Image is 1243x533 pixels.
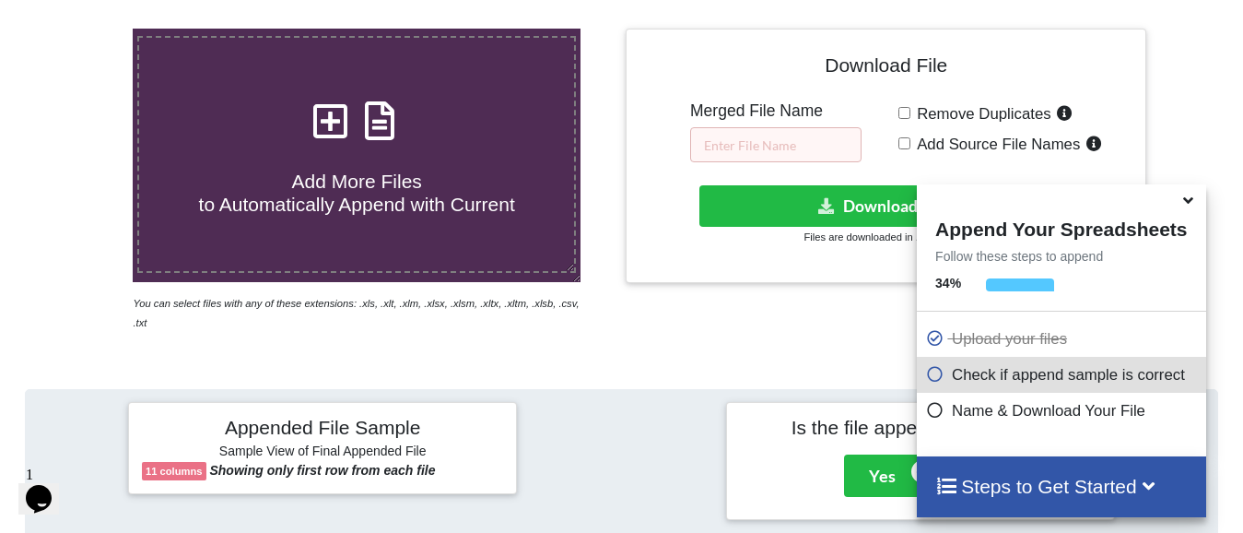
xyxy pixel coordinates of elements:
[935,475,1187,498] h4: Steps to Get Started
[639,42,1132,95] h4: Download File
[199,171,515,215] span: Add More Files to Automatically Append with Current
[209,463,435,478] b: Showing only first row from each file
[142,416,503,442] h4: Appended File Sample
[699,185,1069,227] button: Download File
[844,455,921,497] button: Yes
[146,466,203,477] b: 11 columns
[910,136,1080,153] span: Add Source File Names
[917,247,1205,266] p: Follow these steps to append
[926,363,1201,386] p: Check if append sample is correct
[133,298,579,328] i: You can select files with any of these extensions: .xls, .xlt, .xlm, .xlsx, .xlsm, .xltx, .xltm, ...
[740,416,1101,439] h4: Is the file appended correctly?
[690,127,862,162] input: Enter File Name
[910,105,1051,123] span: Remove Duplicates
[926,399,1201,422] p: Name & Download Your File
[926,327,1201,350] p: Upload your files
[917,213,1205,241] h4: Append Your Spreadsheets
[18,459,77,515] iframe: chat widget
[142,444,503,462] h6: Sample View of Final Appended File
[690,101,862,121] h5: Merged File Name
[935,276,961,290] b: 34 %
[804,231,968,243] small: Files are downloaded in .xlsx format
